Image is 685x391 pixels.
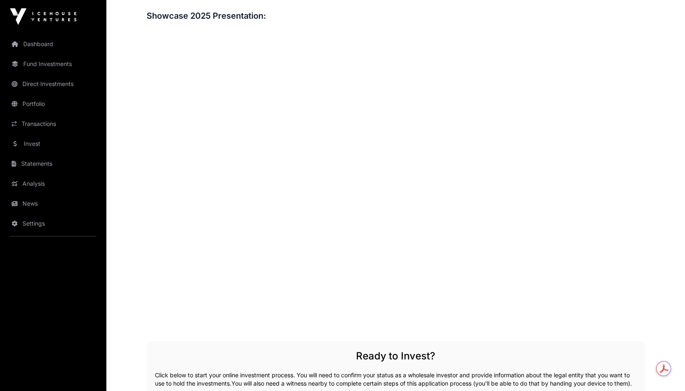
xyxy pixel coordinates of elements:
[155,349,637,363] h2: Ready to Invest?
[7,135,100,153] a: Invest
[7,95,100,113] a: Portfolio
[155,371,637,388] p: Click below to start your online investment process. You will need to confirm your status as a wh...
[147,9,645,22] h3: Showcase 2025 Presentation:
[643,351,685,391] iframe: Chat Widget
[7,175,100,193] a: Analysis
[7,214,100,233] a: Settings
[7,155,100,173] a: Statements
[7,75,100,93] a: Direct Investments
[231,380,632,387] span: You will also need a witness nearby to complete certain steps of this application process (you'll...
[10,8,76,25] img: Icehouse Ventures Logo
[7,55,100,73] a: Fund Investments
[7,194,100,213] a: News
[7,115,100,133] a: Transactions
[7,35,100,53] a: Dashboard
[147,27,645,308] iframe: Partly - Icehouse Ventures Showcase 2025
